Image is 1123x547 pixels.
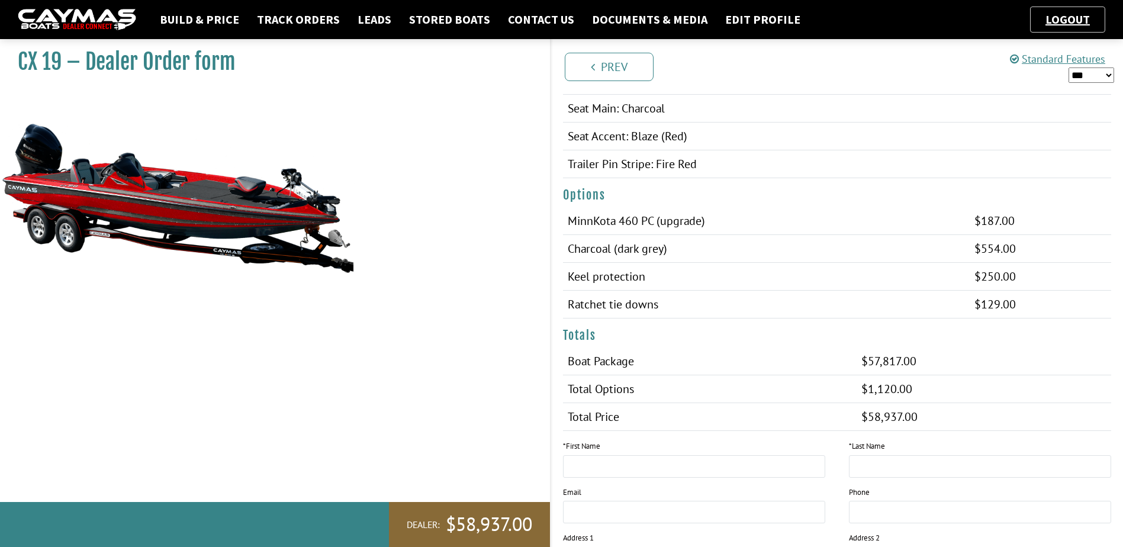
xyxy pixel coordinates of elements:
[563,207,970,235] td: MinnKota 460 PC (upgrade)
[563,188,1112,202] h4: Options
[18,49,520,75] h1: CX 19 – Dealer Order form
[251,12,346,27] a: Track Orders
[974,241,1016,256] span: $554.00
[407,519,440,531] span: Dealer:
[563,150,1087,178] td: Trailer Pin Stripe: Fire Red
[849,440,885,452] label: Last Name
[719,12,806,27] a: Edit Profile
[849,532,880,544] label: Address 2
[563,123,1087,150] td: Seat Accent: Blaze (Red)
[849,487,870,498] label: Phone
[861,409,918,424] span: $58,937.00
[563,403,857,431] td: Total Price
[389,502,550,547] a: Dealer:$58,937.00
[352,12,397,27] a: Leads
[563,487,581,498] label: Email
[154,12,245,27] a: Build & Price
[563,532,594,544] label: Address 1
[586,12,713,27] a: Documents & Media
[974,297,1016,312] span: $129.00
[974,269,1016,284] span: $250.00
[563,375,857,403] td: Total Options
[446,512,532,537] span: $58,937.00
[1010,52,1105,66] a: Standard Features
[563,328,1112,343] h4: Totals
[502,12,580,27] a: Contact Us
[861,353,916,369] span: $57,817.00
[563,263,970,291] td: Keel protection
[861,381,912,397] span: $1,120.00
[18,9,136,31] img: caymas-dealer-connect-2ed40d3bc7270c1d8d7ffb4b79bf05adc795679939227970def78ec6f6c03838.gif
[563,440,600,452] label: First Name
[974,213,1015,229] span: $187.00
[565,53,654,81] a: Prev
[563,95,1087,123] td: Seat Main: Charcoal
[403,12,496,27] a: Stored Boats
[563,291,970,318] td: Ratchet tie downs
[1040,12,1096,27] a: Logout
[563,235,970,263] td: Charcoal (dark grey)
[563,347,857,375] td: Boat Package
